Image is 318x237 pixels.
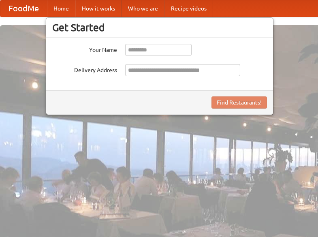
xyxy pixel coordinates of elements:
[211,96,267,109] button: Find Restaurants!
[0,0,47,17] a: FoodMe
[164,0,213,17] a: Recipe videos
[52,44,117,54] label: Your Name
[122,0,164,17] a: Who we are
[75,0,122,17] a: How it works
[47,0,75,17] a: Home
[52,21,267,34] h3: Get Started
[52,64,117,74] label: Delivery Address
